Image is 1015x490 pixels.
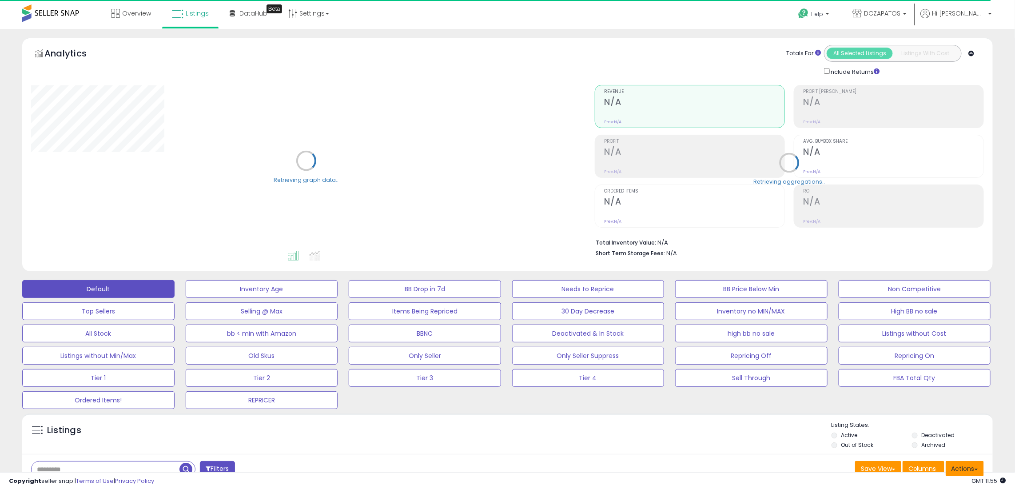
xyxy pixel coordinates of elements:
button: Ordered Items! [22,391,175,409]
button: All Selected Listings [827,48,893,59]
i: Get Help [798,8,809,19]
button: Items Being Repriced [349,302,501,320]
button: Columns [903,461,944,476]
strong: Copyright [9,477,41,485]
button: Tier 1 [22,369,175,387]
a: Privacy Policy [115,477,154,485]
button: BBNC [349,325,501,342]
span: Columns [908,464,936,473]
a: Hi [PERSON_NAME] [921,9,992,29]
label: Out of Stock [841,441,873,449]
button: Repricing Off [675,347,828,365]
button: FBA Total Qty [839,369,991,387]
span: Hi [PERSON_NAME] [932,9,986,18]
button: Only Seller Suppress [512,347,665,365]
h5: Listings [47,424,81,437]
span: DCZAPATOS [864,9,900,18]
div: seller snap | | [9,477,154,486]
button: high bb no sale [675,325,828,342]
h5: Analytics [44,47,104,62]
span: DataHub [239,9,267,18]
button: Listings With Cost [892,48,959,59]
label: Active [841,431,857,439]
button: Top Sellers [22,302,175,320]
a: Terms of Use [76,477,114,485]
button: Only Seller [349,347,501,365]
button: All Stock [22,325,175,342]
button: Old Skus [186,347,338,365]
button: BB Drop in 7d [349,280,501,298]
button: Deactivated & In Stock [512,325,665,342]
button: Sell Through [675,369,828,387]
span: Listings [186,9,209,18]
button: Listings without Cost [839,325,991,342]
button: Filters [200,461,235,477]
button: Inventory no MIN/MAX [675,302,828,320]
button: Tier 3 [349,369,501,387]
button: BB Price Below Min [675,280,828,298]
button: Tier 4 [512,369,665,387]
label: Deactivated [921,431,955,439]
span: 2025-10-7 11:55 GMT [972,477,1006,485]
span: Help [811,10,823,18]
div: Tooltip anchor [267,4,282,13]
button: Inventory Age [186,280,338,298]
button: High BB no sale [839,302,991,320]
div: Totals For [786,49,821,58]
button: Listings without Min/Max [22,347,175,365]
button: 30 Day Decrease [512,302,665,320]
button: Selling @ Max [186,302,338,320]
div: Retrieving graph data.. [274,176,338,184]
button: Save View [855,461,901,476]
button: Tier 2 [186,369,338,387]
div: Retrieving aggregations.. [753,178,825,186]
button: Default [22,280,175,298]
label: Archived [921,441,945,449]
button: Non Competitive [839,280,991,298]
button: Actions [946,461,984,476]
button: bb < min with Amazon [186,325,338,342]
button: Needs to Reprice [512,280,665,298]
button: Repricing On [839,347,991,365]
button: REPRICER [186,391,338,409]
span: Overview [122,9,151,18]
p: Listing States: [832,421,993,430]
a: Help [791,1,838,29]
div: Include Returns [817,66,891,76]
